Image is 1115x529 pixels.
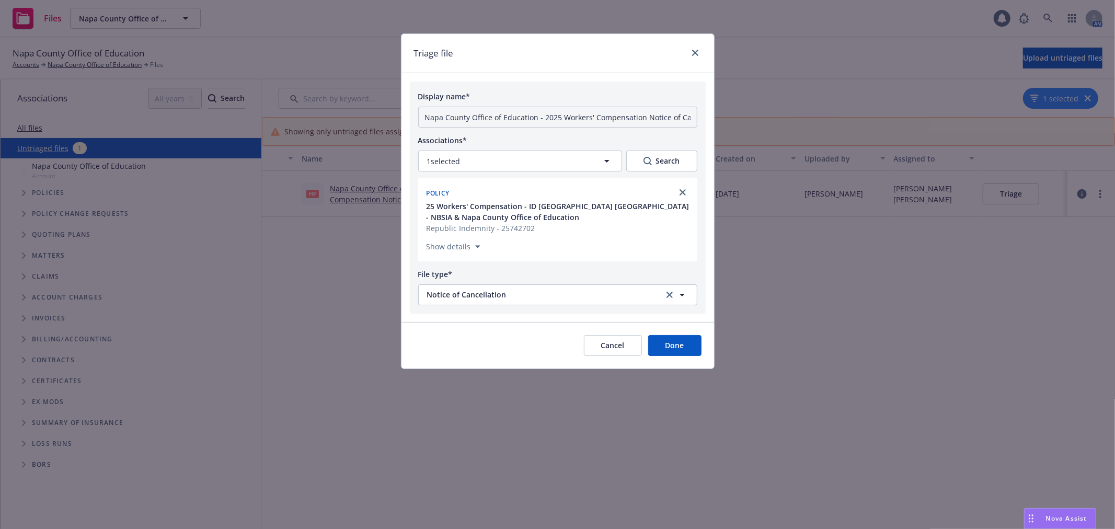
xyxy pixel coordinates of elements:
span: 1 selected [427,156,461,167]
input: Add display name here... [418,107,697,128]
svg: Search [643,157,652,165]
span: Associations* [418,135,467,145]
button: Done [648,335,702,356]
a: close [689,47,702,59]
button: Notice of Cancellationclear selection [418,284,697,305]
button: 25 Workers' Compensation - ID [GEOGRAPHIC_DATA] [GEOGRAPHIC_DATA] - NBSIA & Napa County Office of... [427,201,691,223]
span: Notice of Cancellation [427,289,651,300]
span: Nova Assist [1046,514,1087,523]
button: Show details [422,240,485,253]
div: Drag to move [1025,509,1038,528]
span: File type* [418,269,453,279]
button: SearchSearch [626,151,697,171]
h1: Triage file [414,47,454,60]
span: Display name* [418,91,470,101]
button: Cancel [584,335,642,356]
button: Nova Assist [1024,508,1096,529]
div: Search [643,156,680,166]
span: Policy [427,189,450,198]
button: 1selected [418,151,622,171]
a: close [676,186,689,199]
a: clear selection [663,289,676,301]
span: Republic Indemnity - 25742702 [427,223,691,234]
